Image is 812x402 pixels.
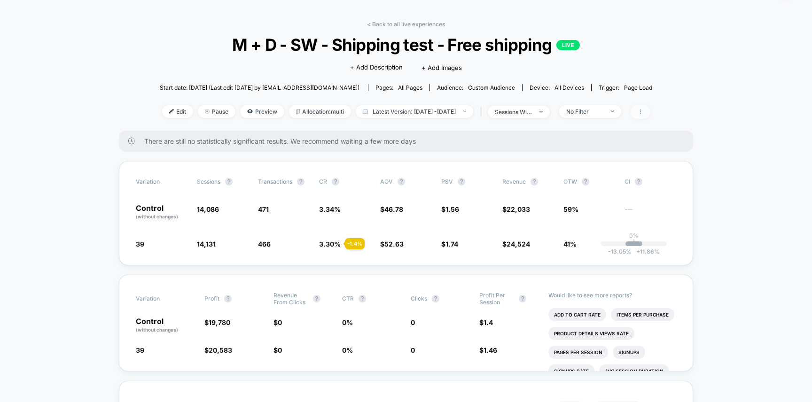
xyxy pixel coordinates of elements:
span: 0 % [342,318,353,326]
span: $ [204,318,230,326]
span: all pages [398,84,422,91]
button: ? [297,178,304,186]
span: 471 [258,205,269,213]
span: all devices [554,84,584,91]
button: ? [531,178,538,186]
span: $ [441,240,458,248]
span: PSV [441,178,453,185]
li: Product Details Views Rate [548,327,634,340]
span: + Add Description [350,63,403,72]
span: 0 % [342,346,353,354]
img: calendar [363,109,368,114]
span: Start date: [DATE] (Last edit [DATE] by [EMAIL_ADDRESS][DOMAIN_NAME]) [160,84,359,91]
span: 14,086 [197,205,219,213]
span: Variation [136,178,187,186]
span: | [478,105,488,119]
p: | [633,239,635,246]
span: + [636,248,640,255]
button: ? [313,295,320,302]
p: Control [136,204,187,220]
span: Custom Audience [468,84,515,91]
div: sessions with impression [495,108,532,116]
span: (without changes) [136,214,178,219]
span: $ [273,346,282,354]
span: CTR [342,295,354,302]
span: Allocation: multi [289,105,351,118]
p: Control [136,317,195,333]
span: 46.78 [384,205,403,213]
span: 39 [136,346,144,354]
img: end [539,111,543,113]
span: 0 [411,346,415,354]
span: $ [273,318,282,326]
img: edit [169,109,174,114]
button: ? [224,295,232,302]
span: Profit Per Session [479,292,514,306]
span: Page Load [624,84,652,91]
span: Preview [240,105,284,118]
span: AOV [380,178,393,185]
img: end [611,110,614,112]
span: $ [380,205,403,213]
span: 3.34 % [319,205,341,213]
p: 0% [629,232,639,239]
span: 466 [258,240,271,248]
span: --- [625,207,676,220]
span: CI [625,178,676,186]
span: Revenue [502,178,526,185]
span: + Add Images [422,64,462,71]
div: - 1.4 % [345,238,365,249]
img: end [205,109,210,114]
div: Audience: [437,84,515,91]
span: 39 [136,240,144,248]
span: Edit [162,105,193,118]
span: M + D - SW - Shipping test - Free shipping [185,35,628,54]
span: Variation [136,292,187,306]
p: LIVE [556,40,580,50]
li: Pages Per Session [548,346,608,359]
span: Profit [204,295,219,302]
span: OTW [563,178,615,186]
span: Transactions [258,178,292,185]
span: Clicks [411,295,427,302]
span: $ [479,318,493,326]
p: Would like to see more reports? [548,292,677,299]
span: 19,780 [209,318,230,326]
button: ? [519,295,526,302]
span: 0 [411,318,415,326]
span: 24,524 [507,240,530,248]
span: $ [502,205,530,213]
span: $ [380,240,404,248]
button: ? [332,178,339,186]
span: 1.46 [484,346,497,354]
li: Avg Session Duration [599,364,669,378]
span: 3.30 % [319,240,341,248]
span: 41% [563,240,577,248]
img: rebalance [296,109,300,114]
span: 0 [278,346,282,354]
div: Trigger: [599,84,652,91]
span: 1.56 [445,205,459,213]
span: CR [319,178,327,185]
div: No Filter [566,108,604,115]
span: $ [479,346,497,354]
span: 22,033 [507,205,530,213]
span: 1.4 [484,318,493,326]
span: $ [502,240,530,248]
li: Signups [613,346,645,359]
li: Signups Rate [548,364,594,378]
button: ? [225,178,233,186]
span: -13.05 % [608,248,632,255]
a: < Back to all live experiences [367,21,445,28]
span: 11.86 % [632,248,660,255]
button: ? [582,178,589,186]
span: There are still no statistically significant results. We recommend waiting a few more days [144,137,674,145]
li: Add To Cart Rate [548,308,606,321]
span: Latest Version: [DATE] - [DATE] [356,105,473,118]
span: 14,131 [197,240,216,248]
div: Pages: [375,84,422,91]
img: end [463,110,466,112]
span: 1.74 [445,240,458,248]
span: 0 [278,318,282,326]
button: ? [458,178,465,186]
